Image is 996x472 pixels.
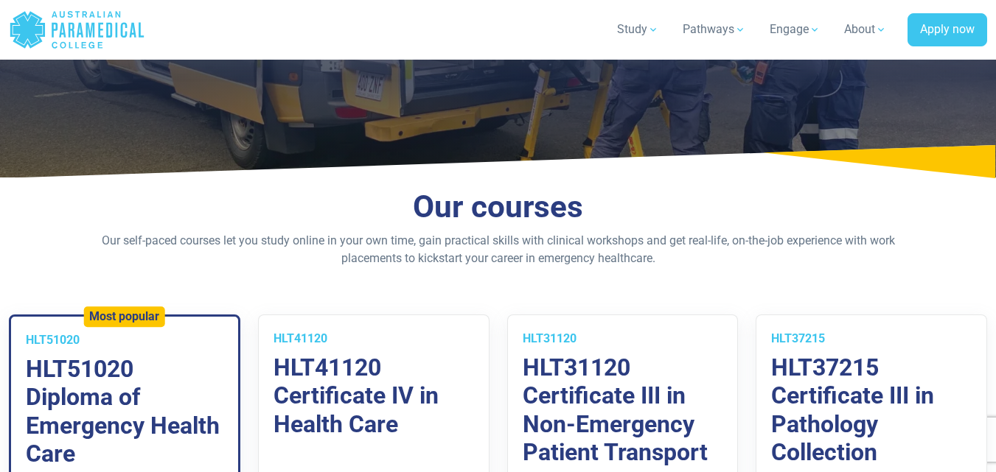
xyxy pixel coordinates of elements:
a: Study [608,9,668,50]
h2: Our courses [83,189,914,226]
span: HLT41120 [274,331,327,345]
h5: Most popular [89,309,159,323]
a: About [835,9,896,50]
span: HLT31120 [523,331,577,345]
p: Our self-paced courses let you study online in your own time, gain practical skills with clinical... [83,232,914,267]
h3: HLT51020 Diploma of Emergency Health Care [26,355,223,468]
span: HLT51020 [26,333,80,347]
span: HLT37215 [771,331,825,345]
a: Pathways [674,9,755,50]
a: Australian Paramedical College [9,6,145,54]
h3: HLT31120 Certificate III in Non-Emergency Patient Transport [523,353,723,467]
a: Engage [761,9,829,50]
h3: HLT37215 Certificate III in Pathology Collection [771,353,972,467]
a: Apply now [908,13,987,47]
h3: HLT41120 Certificate IV in Health Care [274,353,474,438]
